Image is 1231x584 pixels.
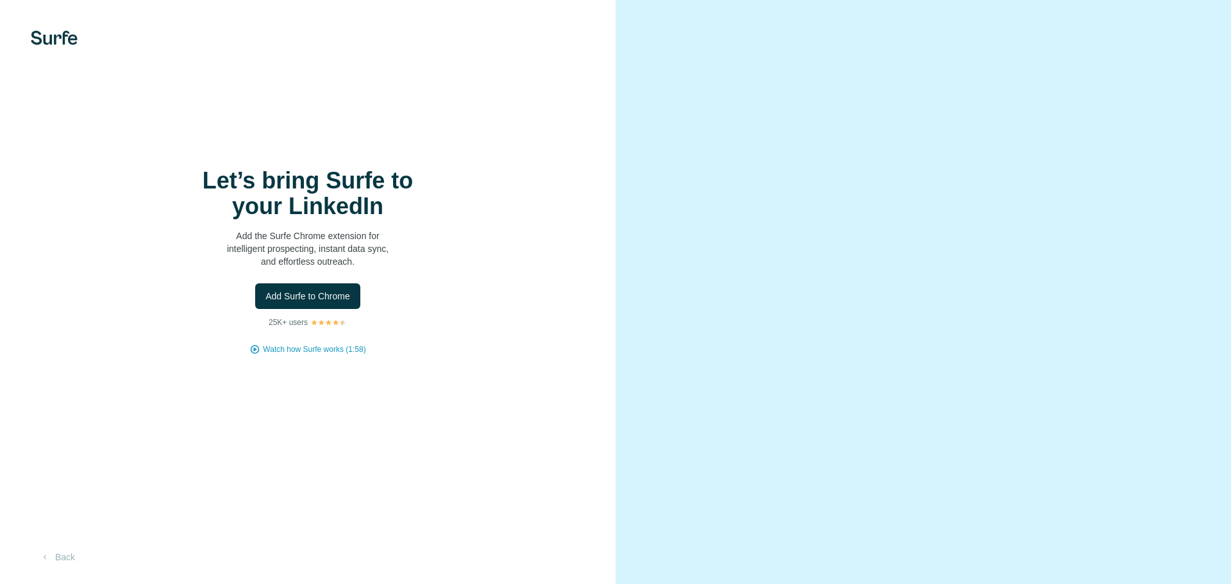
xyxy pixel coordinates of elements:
img: Surfe's logo [31,31,78,45]
p: Add the Surfe Chrome extension for intelligent prospecting, instant data sync, and effortless out... [180,229,436,268]
button: Watch how Surfe works (1:58) [263,344,365,355]
img: Rating Stars [310,319,347,326]
button: Add Surfe to Chrome [255,283,360,309]
h1: Let’s bring Surfe to your LinkedIn [180,168,436,219]
span: Add Surfe to Chrome [265,290,350,303]
button: Back [31,546,84,569]
p: 25K+ users [269,317,308,328]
